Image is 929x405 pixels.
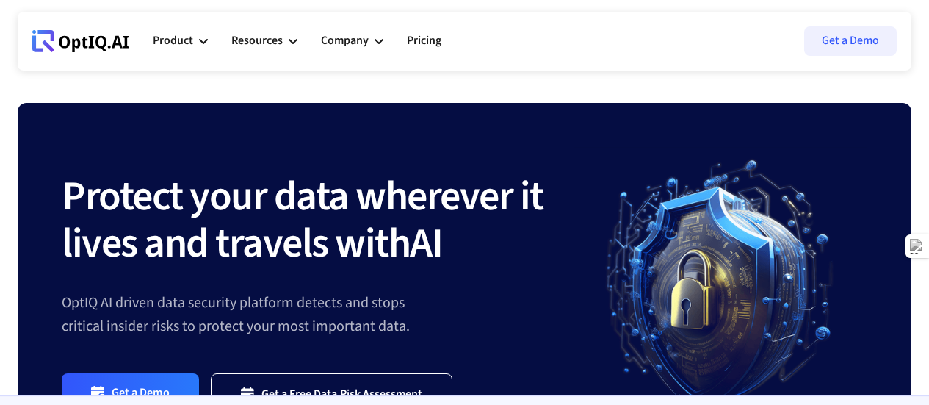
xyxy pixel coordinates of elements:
[321,31,369,51] div: Company
[261,387,423,401] div: Get a Free Data Risk Assessment
[804,26,897,56] a: Get a Demo
[32,19,129,63] a: Webflow Homepage
[407,19,441,63] a: Pricing
[153,19,208,63] div: Product
[231,19,297,63] div: Resources
[231,31,283,51] div: Resources
[62,168,543,273] strong: Protect your data wherever it lives and travels with
[62,291,574,338] div: OptIQ AI driven data security platform detects and stops critical insider risks to protect your m...
[153,31,193,51] div: Product
[410,215,442,273] strong: AI
[321,19,383,63] div: Company
[32,51,33,52] div: Webflow Homepage
[112,385,170,402] div: Get a Demo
